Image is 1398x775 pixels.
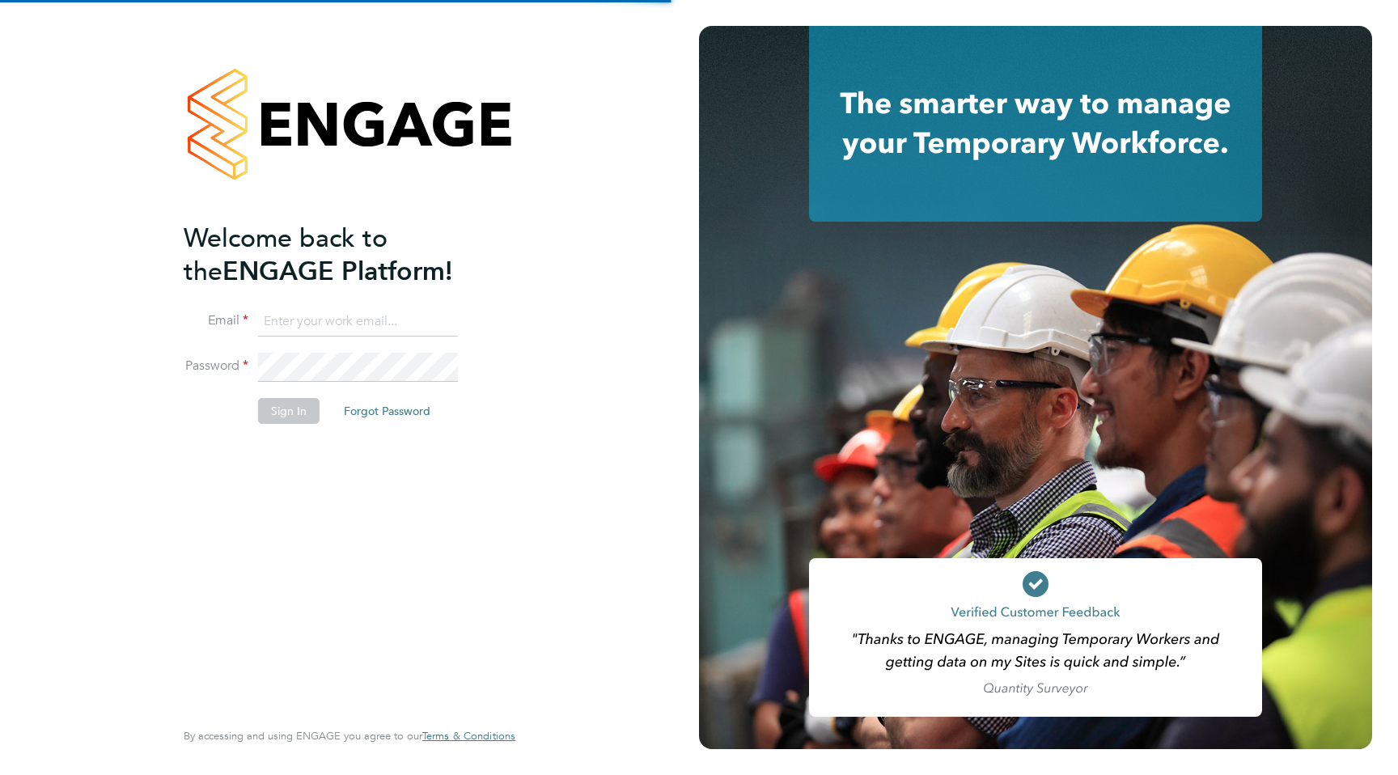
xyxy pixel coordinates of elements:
[184,222,388,287] span: Welcome back to the
[184,358,248,375] label: Password
[331,398,443,424] button: Forgot Password
[184,729,515,743] span: By accessing and using ENGAGE you agree to our
[422,730,515,743] a: Terms & Conditions
[184,312,248,329] label: Email
[258,307,458,337] input: Enter your work email...
[258,398,320,424] button: Sign In
[184,222,499,288] h2: ENGAGE Platform!
[422,729,515,743] span: Terms & Conditions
